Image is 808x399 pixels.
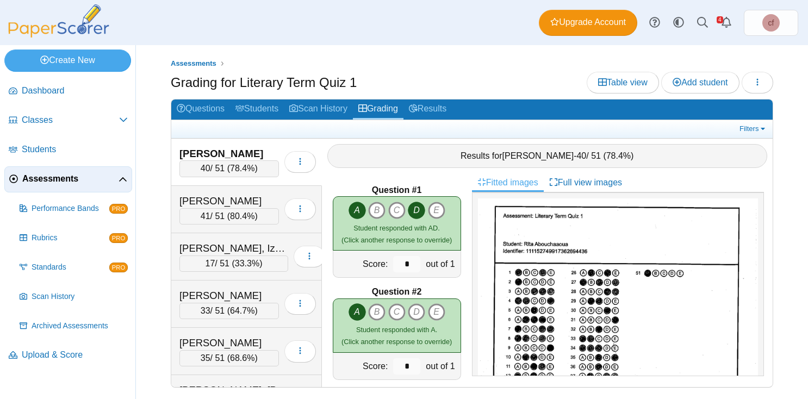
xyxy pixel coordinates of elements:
i: B [368,303,386,321]
div: [PERSON_NAME] [179,147,279,161]
a: Archived Assessments [15,313,132,339]
span: Dashboard [22,85,128,97]
i: A [349,303,366,321]
div: / 51 ( ) [179,160,279,177]
div: Score: [333,251,391,277]
a: Table view [587,72,659,93]
span: Add student [673,78,728,87]
div: [PERSON_NAME] [179,336,279,350]
i: E [428,202,445,219]
b: Question #1 [372,184,422,196]
span: [PERSON_NAME] [502,151,574,160]
span: 17 [206,259,215,268]
a: Upgrade Account [539,10,637,36]
a: Upload & Score [4,342,132,369]
span: 78.4% [230,164,254,173]
a: PaperScorer [4,30,113,39]
span: Upload & Score [22,349,128,361]
span: 64.7% [230,306,254,315]
small: (Click another response to override) [341,326,452,346]
span: 33 [201,306,210,315]
span: 68.6% [230,353,254,363]
div: out of 1 [423,251,460,277]
div: / 51 ( ) [179,303,279,319]
i: A [349,202,366,219]
a: Alerts [714,11,738,35]
span: chrystal fanelli [768,19,774,27]
span: Archived Assessments [32,321,128,332]
img: PaperScorer [4,4,113,38]
span: PRO [109,204,128,214]
i: C [388,202,406,219]
a: Assessments [168,57,219,71]
i: B [368,202,386,219]
a: Grading [353,99,403,120]
span: Upgrade Account [550,16,626,28]
span: Classes [22,114,119,126]
a: Standards PRO [15,254,132,280]
div: Score: [333,353,391,379]
h1: Grading for Literary Term Quiz 1 [171,73,357,92]
a: Full view images [544,173,627,192]
span: Table view [598,78,648,87]
span: Students [22,144,128,155]
div: [PERSON_NAME], [PERSON_NAME] [179,383,288,397]
a: Fitted images [472,173,544,192]
span: Assessments [171,59,216,67]
span: 33.3% [235,259,259,268]
a: Classes [4,108,132,134]
i: D [408,202,425,219]
span: Performance Bands [32,203,109,214]
span: Student responded with A. [356,326,437,334]
span: 40 [576,151,586,160]
a: Students [4,137,132,163]
div: [PERSON_NAME] [179,289,279,303]
a: chrystal fanelli [744,10,798,36]
small: (Click another response to override) [341,224,452,244]
div: / 51 ( ) [179,350,279,366]
a: Filters [737,123,770,134]
i: E [428,303,445,321]
div: / 51 ( ) [179,255,288,272]
span: 78.4% [606,151,631,160]
span: Student responded with AD. [353,224,440,232]
a: Assessments [4,166,132,192]
a: Rubrics PRO [15,225,132,251]
span: 41 [201,211,210,221]
div: Results for - / 51 ( ) [327,144,768,168]
span: Assessments [22,173,119,185]
b: Question #2 [372,286,422,298]
span: Standards [32,262,109,273]
span: 35 [201,353,210,363]
a: Scan History [15,284,132,310]
a: Scan History [284,99,353,120]
a: Create New [4,49,131,71]
span: 40 [201,164,210,173]
span: chrystal fanelli [762,14,780,32]
div: / 51 ( ) [179,208,279,225]
a: Questions [171,99,230,120]
div: [PERSON_NAME], IzzAldeen [179,241,288,255]
div: [PERSON_NAME] [179,194,279,208]
a: Results [403,99,452,120]
a: Dashboard [4,78,132,104]
span: Rubrics [32,233,109,244]
span: PRO [109,263,128,272]
a: Add student [661,72,739,93]
span: PRO [109,233,128,243]
a: Performance Bands PRO [15,196,132,222]
a: Students [230,99,284,120]
div: out of 1 [423,353,460,379]
i: D [408,303,425,321]
span: 80.4% [230,211,254,221]
i: C [388,303,406,321]
span: Scan History [32,291,128,302]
